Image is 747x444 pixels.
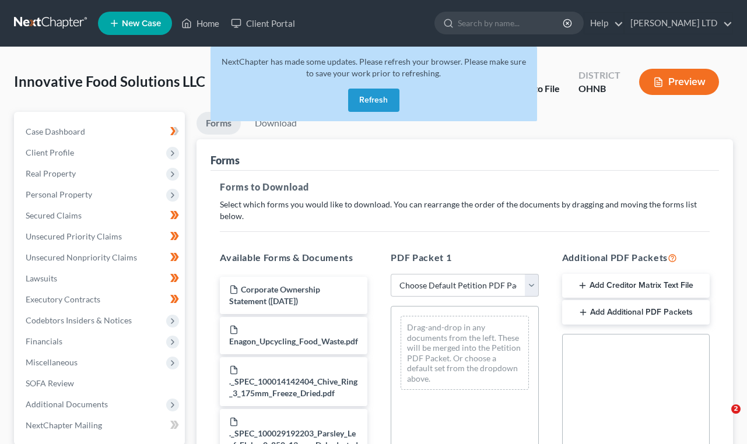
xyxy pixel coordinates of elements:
[222,57,526,78] span: NextChapter has made some updates. Please refresh your browser. Please make sure to save your wor...
[26,399,108,409] span: Additional Documents
[16,205,185,226] a: Secured Claims
[16,373,185,394] a: SOFA Review
[26,189,92,199] span: Personal Property
[26,420,102,430] span: NextChapter Mailing
[176,13,225,34] a: Home
[211,153,240,167] div: Forms
[401,316,528,390] div: Drag-and-drop in any documents from the left. These will be merged into the Petition PDF Packet. ...
[26,357,78,367] span: Miscellaneous
[225,13,301,34] a: Client Portal
[731,404,741,414] span: 2
[584,13,623,34] a: Help
[16,121,185,142] a: Case Dashboard
[16,289,185,310] a: Executory Contracts
[26,315,132,325] span: Codebtors Insiders & Notices
[26,252,137,262] span: Unsecured Nonpriority Claims
[26,168,76,178] span: Real Property
[229,376,357,398] span: ._SPEC_100014142404_Chive_Ring_3_175mm_Freeze_Dried.pdf
[26,231,122,241] span: Unsecured Priority Claims
[16,247,185,268] a: Unsecured Nonpriority Claims
[14,73,205,90] span: Innovative Food Solutions LLC
[578,82,620,96] div: OHNB
[562,251,710,265] h5: Additional PDF Packets
[220,180,710,194] h5: Forms to Download
[26,273,57,283] span: Lawsuits
[639,69,719,95] button: Preview
[348,89,399,112] button: Refresh
[229,336,358,346] span: Enagon_Upcycling_Food_Waste.pdf
[197,112,241,135] a: Forms
[26,336,62,346] span: Financials
[562,274,710,298] button: Add Creditor Matrix Text File
[625,13,732,34] a: [PERSON_NAME] LTD
[122,19,161,28] span: New Case
[16,268,185,289] a: Lawsuits
[562,300,710,325] button: Add Additional PDF Packets
[458,12,564,34] input: Search by name...
[26,210,82,220] span: Secured Claims
[26,126,85,136] span: Case Dashboard
[26,294,100,304] span: Executory Contracts
[578,69,620,82] div: District
[26,147,74,157] span: Client Profile
[26,378,74,388] span: SOFA Review
[16,226,185,247] a: Unsecured Priority Claims
[229,284,320,306] span: Corporate Ownership Statement ([DATE])
[707,404,735,432] iframe: Intercom live chat
[220,251,367,265] h5: Available Forms & Documents
[16,415,185,436] a: NextChapter Mailing
[391,251,538,265] h5: PDF Packet 1
[220,199,710,222] p: Select which forms you would like to download. You can rearrange the order of the documents by dr...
